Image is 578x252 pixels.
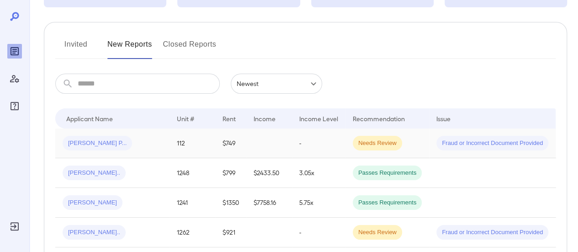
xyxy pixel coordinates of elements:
[177,113,194,124] div: Unit #
[215,158,246,188] td: $799
[107,37,152,59] button: New Reports
[63,198,122,207] span: [PERSON_NAME]
[246,158,292,188] td: $2433.50
[436,113,451,124] div: Issue
[63,169,126,177] span: [PERSON_NAME]..
[353,228,402,237] span: Needs Review
[292,158,345,188] td: 3.05x
[254,113,276,124] div: Income
[163,37,217,59] button: Closed Reports
[63,139,132,148] span: [PERSON_NAME] P...
[66,113,113,124] div: Applicant Name
[215,129,246,158] td: $749
[63,228,126,237] span: [PERSON_NAME]..
[215,188,246,218] td: $1350
[170,158,215,188] td: 1248
[292,188,345,218] td: 5.75x
[55,37,96,59] button: Invited
[231,74,322,94] div: Newest
[353,139,402,148] span: Needs Review
[7,219,22,234] div: Log Out
[292,129,345,158] td: -
[7,71,22,86] div: Manage Users
[292,218,345,247] td: -
[353,113,405,124] div: Recommendation
[170,188,215,218] td: 1241
[170,218,215,247] td: 1262
[215,218,246,247] td: $921
[436,139,548,148] span: Fraud or Incorrect Document Provided
[353,198,422,207] span: Passes Requirements
[353,169,422,177] span: Passes Requirements
[7,44,22,59] div: Reports
[299,113,338,124] div: Income Level
[170,129,215,158] td: 112
[246,188,292,218] td: $7758.16
[7,99,22,113] div: FAQ
[223,113,237,124] div: Rent
[436,228,548,237] span: Fraud or Incorrect Document Provided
